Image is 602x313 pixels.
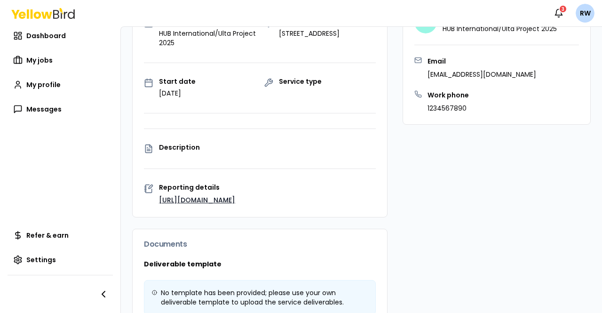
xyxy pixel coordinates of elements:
[428,90,469,100] h3: Work phone
[159,195,235,205] a: [URL][DOMAIN_NAME]
[159,184,376,191] p: Reporting details
[144,259,376,269] h3: Deliverable template
[144,241,376,248] h3: Documents
[26,104,62,114] span: Messages
[8,75,113,94] a: My profile
[279,29,340,38] p: [STREET_ADDRESS]
[26,31,66,40] span: Dashboard
[8,51,113,70] a: My jobs
[8,26,113,45] a: Dashboard
[8,226,113,245] a: Refer & earn
[279,78,322,85] p: Service type
[8,100,113,119] a: Messages
[428,70,536,79] p: [EMAIL_ADDRESS][DOMAIN_NAME]
[26,56,53,65] span: My jobs
[159,78,196,85] p: Start date
[576,4,594,23] span: RW
[159,88,196,98] p: [DATE]
[26,80,61,89] span: My profile
[428,104,469,113] p: 1234567890
[26,231,69,240] span: Refer & earn
[159,29,256,48] p: HUB International/Ulta Project 2025
[443,24,557,33] p: HUB International/Ulta Project 2025
[26,255,56,265] span: Settings
[549,4,568,23] button: 3
[428,56,536,66] h3: Email
[152,288,368,307] div: No template has been provided; please use your own deliverable template to upload the service del...
[8,250,113,269] a: Settings
[559,5,567,13] div: 3
[159,144,376,151] p: Description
